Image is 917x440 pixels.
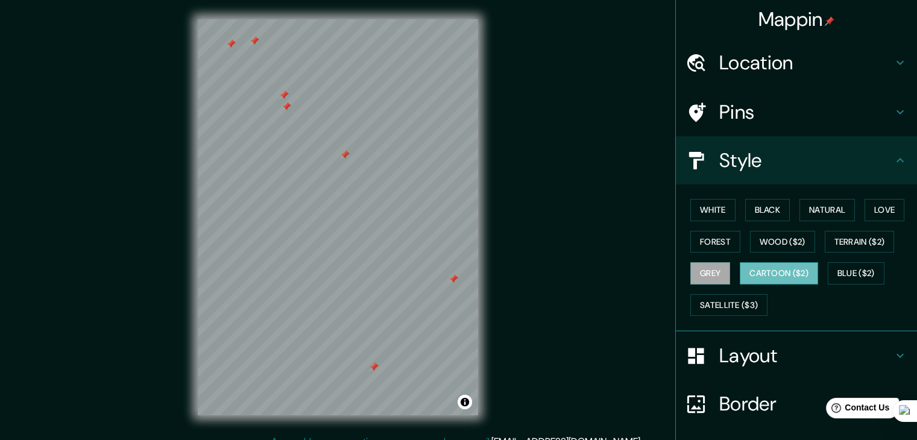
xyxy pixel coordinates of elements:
canvas: Map [198,19,478,415]
button: Wood ($2) [750,231,815,253]
h4: Style [719,148,893,172]
button: Black [745,199,790,221]
h4: Location [719,51,893,75]
button: Love [865,199,904,221]
h4: Pins [719,100,893,124]
button: Grey [690,262,730,284]
img: pin-icon.png [825,16,834,26]
iframe: Help widget launcher [810,393,904,427]
button: White [690,199,736,221]
button: Forest [690,231,740,253]
h4: Mappin [758,7,835,31]
button: Satellite ($3) [690,294,767,316]
button: Toggle attribution [458,395,472,409]
h4: Border [719,392,893,416]
div: Border [676,380,917,428]
button: Natural [799,199,855,221]
div: Style [676,136,917,184]
button: Terrain ($2) [825,231,895,253]
div: Layout [676,332,917,380]
button: Cartoon ($2) [740,262,818,284]
div: Location [676,39,917,87]
button: Blue ($2) [828,262,884,284]
h4: Layout [719,344,893,368]
div: Pins [676,88,917,136]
